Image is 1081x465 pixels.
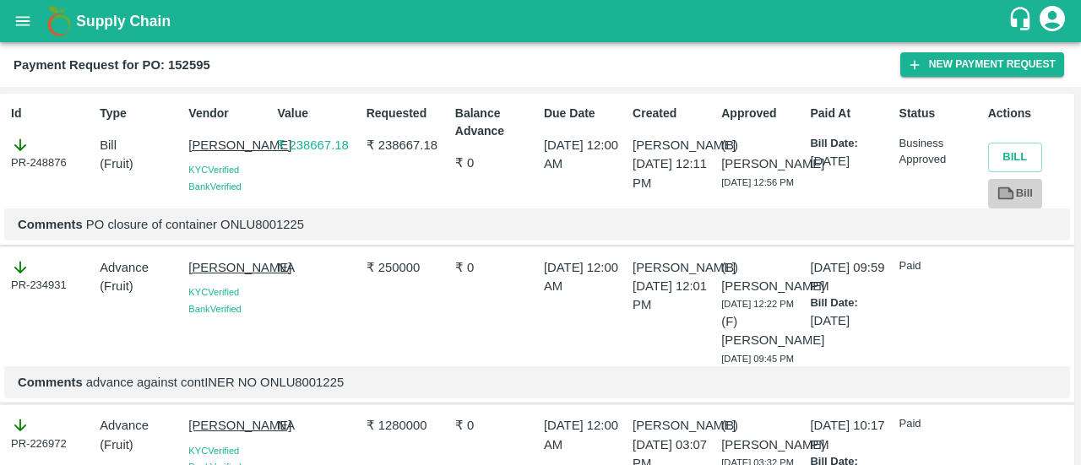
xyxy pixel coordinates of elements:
a: Bill [988,179,1042,208]
p: Actions [988,105,1070,122]
p: [DATE] 12:11 PM [633,154,714,192]
p: Due Date [544,105,626,122]
p: ₹ 250000 [367,258,448,277]
img: logo [42,4,76,38]
p: [PERSON_NAME] [633,136,714,154]
p: [PERSON_NAME] [188,136,270,154]
p: Bill Date: [810,295,892,311]
p: Balance Advance [455,105,537,140]
p: [DATE] 10:17 PM [810,416,892,454]
p: Requested [367,105,448,122]
p: Paid [899,258,981,274]
p: Vendor [188,105,270,122]
p: ₹ 0 [455,416,537,435]
a: Supply Chain [76,9,1008,33]
div: customer-support [1008,6,1037,36]
p: (B) [PERSON_NAME] [721,136,803,174]
div: PR-248876 [11,136,93,171]
p: [DATE] 12:00 AM [544,258,626,296]
p: ₹ 0 [455,258,537,277]
span: [DATE] 09:45 PM [721,354,794,364]
p: [DATE] [810,311,892,330]
p: PO closure of container ONLU8001225 [18,215,1057,234]
p: Paid At [810,105,892,122]
p: [DATE] 12:00 AM [544,416,626,454]
p: Bill Date: [810,136,892,152]
span: KYC Verified [188,287,239,297]
p: ₹ 238667.18 [367,136,448,154]
button: open drawer [3,2,42,41]
p: advance against contINER NO ONLU8001225 [18,373,1057,392]
p: (B) [PERSON_NAME] [721,258,803,296]
span: KYC Verified [188,165,239,175]
span: [DATE] 12:56 PM [721,177,794,187]
p: NA [277,416,359,435]
p: ( Fruit ) [100,277,182,295]
p: ₹ 238667.18 [277,136,359,154]
p: [PERSON_NAME] [633,416,714,435]
p: Bill [100,136,182,154]
p: Business Approved [899,136,981,167]
p: [DATE] 09:59 PM [810,258,892,296]
p: Approved [721,105,803,122]
div: PR-234931 [11,258,93,294]
b: Comments [18,218,83,231]
p: [PERSON_NAME] [188,258,270,277]
p: ( Fruit ) [100,154,182,173]
p: ( Fruit ) [100,435,182,454]
p: [DATE] [810,152,892,170]
p: [DATE] 12:00 AM [544,136,626,174]
b: Comments [18,376,83,389]
p: [PERSON_NAME] [633,258,714,277]
p: Advance [100,258,182,277]
span: Bank Verified [188,181,241,192]
b: Supply Chain [76,13,171,30]
p: (B) [PERSON_NAME] [721,416,803,454]
p: Id [11,105,93,122]
p: ₹ 0 [455,154,537,172]
p: Status [899,105,981,122]
p: ₹ 1280000 [367,416,448,435]
span: [DATE] 12:22 PM [721,299,794,309]
p: (F) [PERSON_NAME] [721,312,803,350]
button: New Payment Request [900,52,1064,77]
p: [DATE] 12:01 PM [633,277,714,315]
p: NA [277,258,359,277]
p: Type [100,105,182,122]
div: PR-226972 [11,416,93,451]
button: Bill [988,143,1042,172]
p: [PERSON_NAME] [188,416,270,435]
p: Advance [100,416,182,435]
p: Paid [899,416,981,432]
p: Value [277,105,359,122]
div: account of current user [1037,3,1067,39]
b: Payment Request for PO: 152595 [14,58,210,72]
span: Bank Verified [188,304,241,314]
p: Created [633,105,714,122]
span: KYC Verified [188,446,239,456]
